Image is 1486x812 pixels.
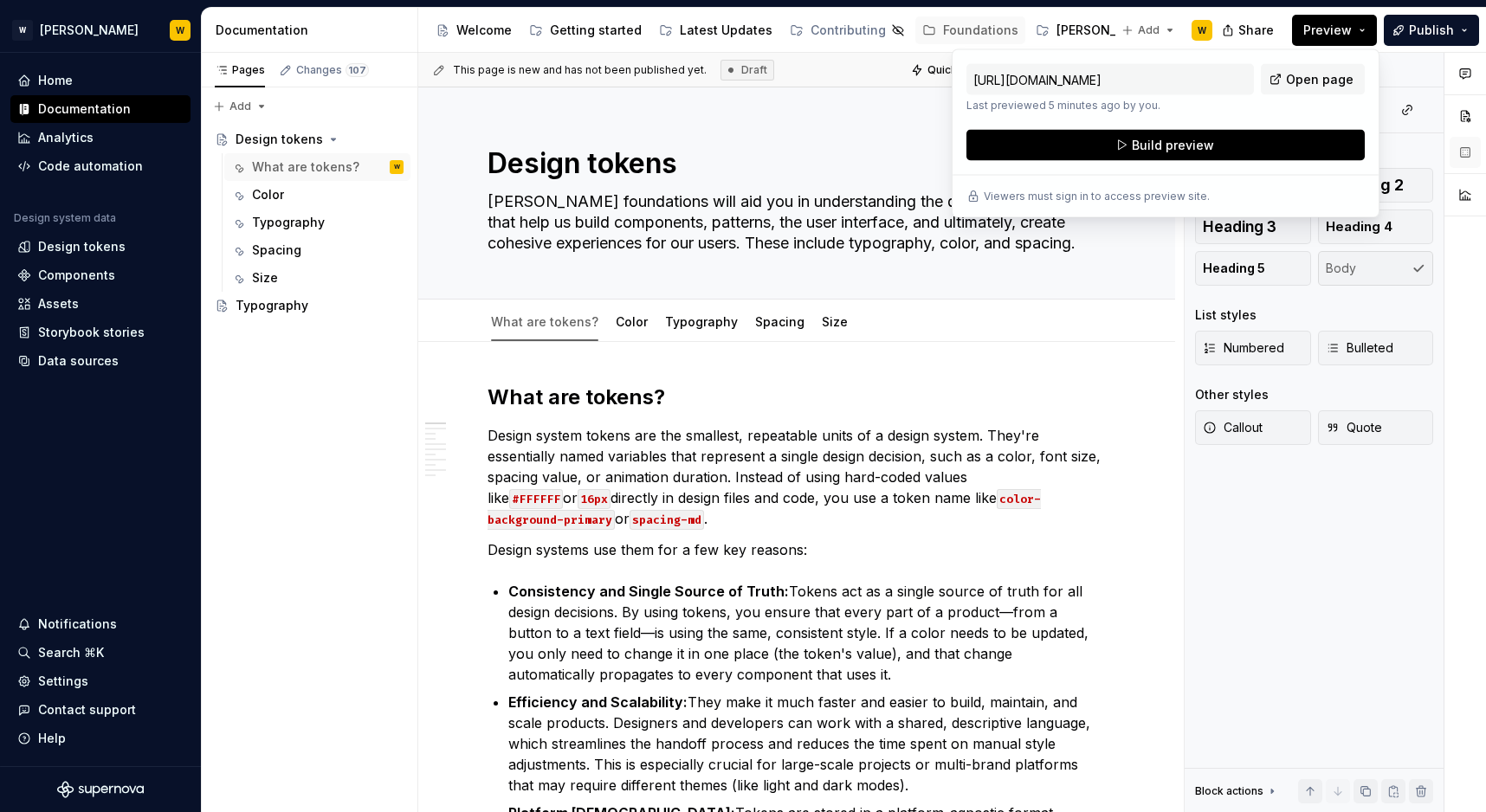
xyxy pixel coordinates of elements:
[224,236,410,264] a: Spacing
[578,489,611,509] code: 16px
[38,352,119,370] div: Data sources
[484,303,605,339] div: What are tokens?
[38,701,136,719] div: Contact support
[508,692,1106,796] p: They make it much faster and easier to build, maintain, and scale products. Designers and develop...
[1203,260,1265,277] span: Heading 5
[38,673,88,690] div: Settings
[783,16,912,44] a: Contributing
[229,100,251,113] span: Add
[652,16,779,44] a: Latest Updates
[616,314,648,329] a: Color
[208,126,410,319] div: Page tree
[966,130,1365,161] button: Build preview
[252,214,325,231] div: Typography
[1238,22,1274,39] span: Share
[1318,331,1434,365] button: Bulleted
[1029,16,1192,44] a: [PERSON_NAME] Web
[927,63,1002,77] span: Quick preview
[236,131,323,148] div: Design tokens
[10,261,191,289] a: Components
[488,383,1106,411] h2: What are tokens?
[984,190,1210,203] p: Viewers must sign in to access preview site.
[484,188,1102,257] textarea: [PERSON_NAME] foundations will aid you in understanding the design directives that help us build ...
[10,639,191,667] button: Search ⌘K
[1203,339,1284,357] span: Numbered
[508,581,1106,685] p: Tokens act as a single source of truth for all design decisions. By using tokens, you ensure that...
[1195,784,1263,798] div: Block actions
[252,269,278,287] div: Size
[550,22,642,39] div: Getting started
[1261,64,1365,95] a: Open page
[741,63,767,77] span: Draft
[252,158,359,176] div: What are tokens?
[453,63,707,77] span: This page is new and has not been published yet.
[208,94,273,119] button: Add
[1138,23,1160,37] span: Add
[488,425,1106,529] p: Design system tokens are the smallest, repeatable units of a design system. They're essentially n...
[484,143,1102,184] textarea: Design tokens
[176,23,184,37] div: W
[915,16,1025,44] a: Foundations
[10,67,191,94] a: Home
[429,13,1113,48] div: Page tree
[38,615,117,633] div: Notifications
[943,22,1018,39] div: Foundations
[224,181,410,209] a: Color
[1213,15,1285,46] button: Share
[1326,218,1392,235] span: Heading 4
[224,153,410,181] a: What are tokens?W
[10,124,191,151] a: Analytics
[822,314,848,329] a: Size
[38,324,145,341] div: Storybook stories
[1195,410,1311,445] button: Callout
[815,303,855,339] div: Size
[1384,15,1479,46] button: Publish
[1195,331,1311,365] button: Numbered
[1286,71,1354,88] span: Open page
[38,72,73,89] div: Home
[38,730,66,747] div: Help
[10,667,191,695] a: Settings
[40,22,139,39] div: [PERSON_NAME]
[14,211,116,225] div: Design system data
[10,610,191,638] button: Notifications
[10,347,191,375] a: Data sources
[38,100,131,118] div: Documentation
[456,22,512,39] div: Welcome
[38,644,104,661] div: Search ⌘K
[208,292,410,319] a: Typography
[10,725,191,752] button: Help
[488,489,1041,530] code: color-background-primary
[906,58,1010,82] button: Quick preview
[508,583,789,600] strong: Consistency and Single Source of Truth:
[10,233,191,261] a: Design tokens
[252,242,301,259] div: Spacing
[748,303,811,339] div: Spacing
[609,303,655,339] div: Color
[491,314,598,329] a: What are tokens?
[1056,22,1186,39] div: [PERSON_NAME] Web
[508,693,688,711] strong: Efficiency and Scalability:
[1303,22,1352,39] span: Preview
[236,297,308,314] div: Typography
[57,781,144,798] svg: Supernova Logo
[1409,22,1454,39] span: Publish
[1116,18,1181,42] button: Add
[1203,419,1263,436] span: Callout
[215,63,265,77] div: Pages
[346,63,369,77] span: 107
[1195,209,1311,244] button: Heading 3
[429,16,519,44] a: Welcome
[522,16,649,44] a: Getting started
[394,158,400,176] div: W
[680,22,772,39] div: Latest Updates
[252,186,284,203] div: Color
[755,314,804,329] a: Spacing
[38,158,143,175] div: Code automation
[488,539,1106,560] p: Design systems use them for a few key reasons:
[1195,779,1279,803] div: Block actions
[38,295,79,313] div: Assets
[1195,386,1269,403] div: Other styles
[224,209,410,236] a: Typography
[3,11,197,48] button: W[PERSON_NAME]W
